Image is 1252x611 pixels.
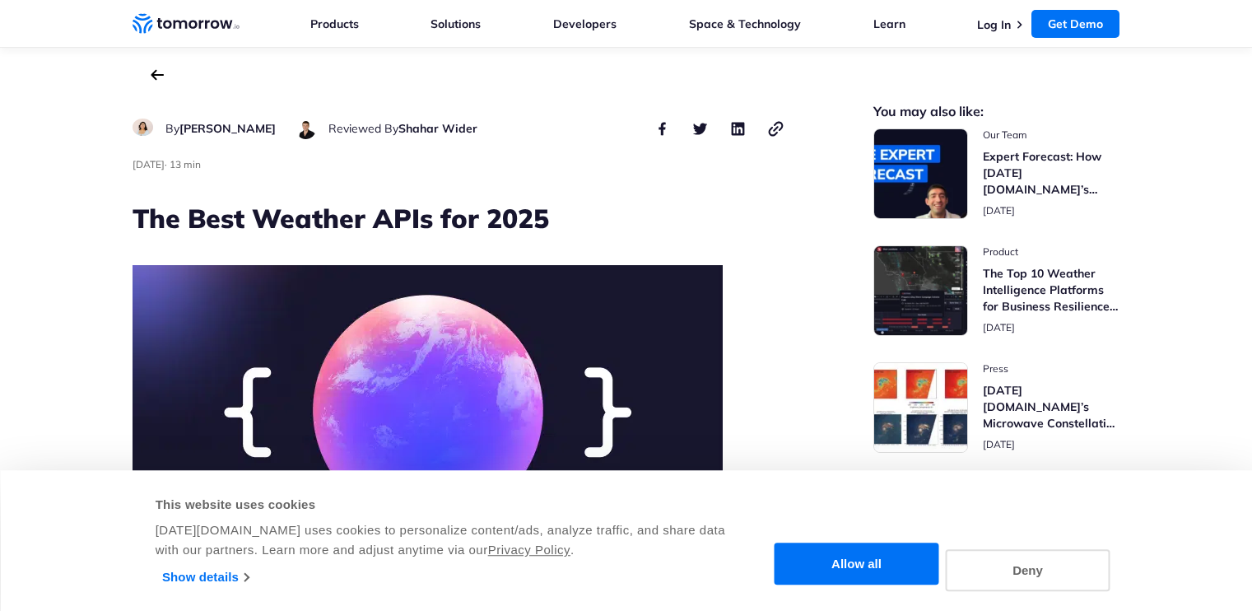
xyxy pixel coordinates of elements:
[165,121,179,136] span: By
[133,119,153,136] img: Ruth Favela
[775,543,939,585] button: Allow all
[170,158,201,170] span: Estimated reading time
[691,119,710,138] button: share this post on twitter
[151,69,164,81] a: back to the main blog page
[983,438,1015,450] span: publish date
[310,16,359,31] a: Products
[156,520,728,560] div: [DATE][DOMAIN_NAME] uses cookies to personalize content/ads, analyze traffic, and share data with...
[946,549,1110,591] button: Deny
[983,204,1015,217] span: publish date
[553,16,617,31] a: Developers
[983,321,1015,333] span: publish date
[328,121,398,136] span: Reviewed By
[689,16,801,31] a: Space & Technology
[728,119,748,138] button: share this post on linkedin
[873,105,1120,118] h2: You may also like:
[873,16,905,31] a: Learn
[983,382,1120,431] h3: [DATE][DOMAIN_NAME]’s Microwave Constellation Ready To Help This Hurricane Season
[431,16,481,31] a: Solutions
[328,119,477,138] div: author name
[766,119,786,138] button: copy link to clipboard
[983,148,1120,198] h3: Expert Forecast: How [DATE][DOMAIN_NAME]’s Microwave Sounders Are Revolutionizing Hurricane Monit...
[983,362,1120,375] span: post catecory
[1031,10,1119,38] a: Get Demo
[156,495,728,515] div: This website uses cookies
[873,128,1120,219] a: Read Expert Forecast: How Tomorrow.io’s Microwave Sounders Are Revolutionizing Hurricane Monitoring
[165,119,276,138] div: author name
[983,128,1120,142] span: post catecory
[162,565,249,590] a: Show details
[165,158,167,170] span: ·
[133,12,240,36] a: Home link
[873,362,1120,453] a: Read Tomorrow.io’s Microwave Constellation Ready To Help This Hurricane Season
[133,158,165,170] span: publish date
[977,17,1011,32] a: Log In
[873,245,1120,336] a: Read The Top 10 Weather Intelligence Platforms for Business Resilience in 2025
[296,119,316,139] img: Shahar Wider
[133,200,786,236] h1: The Best Weather APIs for 2025
[983,245,1120,259] span: post catecory
[983,265,1120,315] h3: The Top 10 Weather Intelligence Platforms for Business Resilience in [DATE]
[488,543,570,557] a: Privacy Policy
[653,119,673,138] button: share this post on facebook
